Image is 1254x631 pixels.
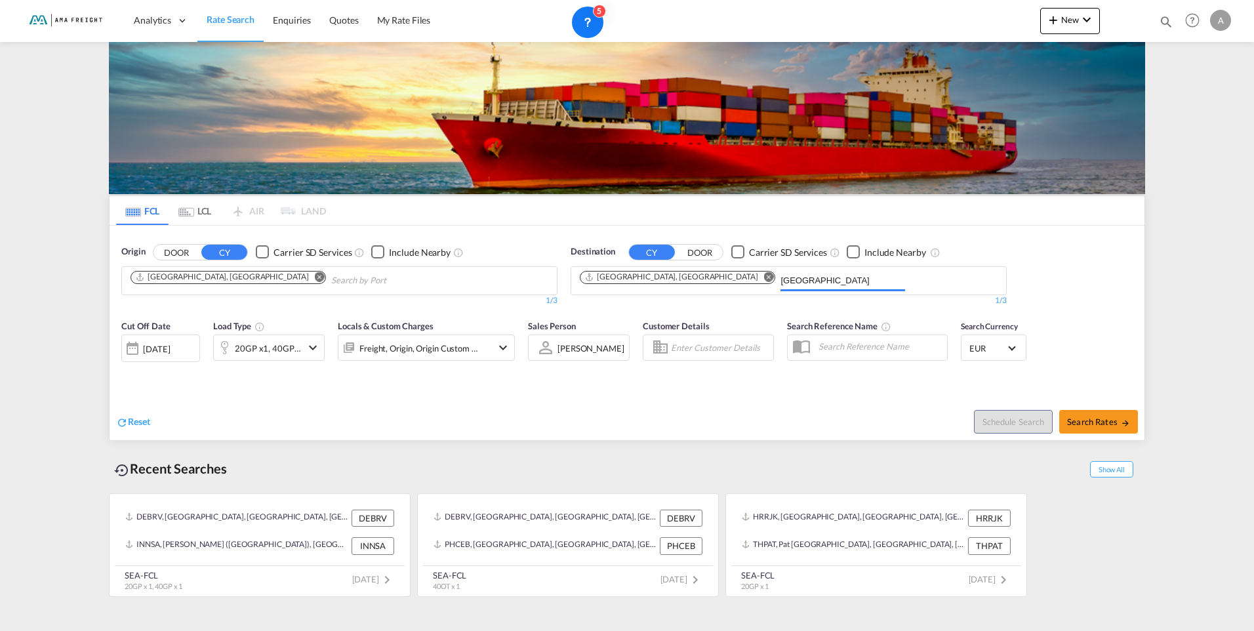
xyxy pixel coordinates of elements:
[671,338,769,357] input: Enter Customer Details
[273,14,311,26] span: Enquiries
[968,510,1011,527] div: HRRJK
[556,338,626,357] md-select: Sales Person: Axel Strege
[20,6,108,35] img: f843cad07f0a11efa29f0335918cc2fb.png
[584,272,758,283] div: Qingdao, CNTAO
[1040,8,1100,34] button: icon-plus 400-fgNewicon-chevron-down
[643,321,709,331] span: Customer Details
[629,245,675,260] button: CY
[571,245,615,258] span: Destination
[1121,418,1130,428] md-icon: icon-arrow-right
[213,321,265,331] span: Load Type
[1090,461,1133,478] span: Show All
[109,493,411,597] recent-search-card: DEBRV, [GEOGRAPHIC_DATA], [GEOGRAPHIC_DATA], [GEOGRAPHIC_DATA], [GEOGRAPHIC_DATA] DEBRVINNSA, [PE...
[780,270,905,291] input: Chips input.
[153,245,199,260] button: DOOR
[1045,14,1095,25] span: New
[968,537,1011,554] div: THPAT
[969,342,1006,354] span: EUR
[725,493,1027,597] recent-search-card: HRRJK, [GEOGRAPHIC_DATA], [GEOGRAPHIC_DATA], [GEOGRAPHIC_DATA], [GEOGRAPHIC_DATA] HRRJKTHPAT, Pat...
[331,270,456,291] input: Chips input.
[974,410,1053,434] button: Note: By default Schedule search will only considerorigin ports, destination ports and cut off da...
[1059,410,1138,434] button: Search Ratesicon-arrow-right
[121,295,557,306] div: 1/3
[495,340,511,356] md-icon: icon-chevron-down
[584,272,760,283] div: Press delete to remove this chip.
[961,321,1018,331] span: Search Currency
[109,454,232,483] div: Recent Searches
[742,537,965,554] div: THPAT, Pat Bangkok, Thailand, South East Asia, Asia Pacific
[143,343,170,355] div: [DATE]
[433,582,460,590] span: 40OT x 1
[830,247,840,258] md-icon: Unchecked: Search for CY (Container Yard) services for all selected carriers.Checked : Search for...
[121,321,171,331] span: Cut Off Date
[379,572,395,588] md-icon: icon-chevron-right
[1067,417,1130,427] span: Search Rates
[968,338,1019,357] md-select: Select Currency: € EUREuro
[812,336,947,356] input: Search Reference Name
[134,14,171,27] span: Analytics
[434,537,657,554] div: PHCEB, Cebu, Philippines, South East Asia, Asia Pacific
[305,340,321,356] md-icon: icon-chevron-down
[114,462,130,478] md-icon: icon-backup-restore
[417,493,719,597] recent-search-card: DEBRV, [GEOGRAPHIC_DATA], [GEOGRAPHIC_DATA], [GEOGRAPHIC_DATA], [GEOGRAPHIC_DATA] DEBRVPHCEB, [GE...
[109,42,1145,194] img: LCL+%26+FCL+BACKGROUND.png
[121,245,145,258] span: Origin
[571,295,1007,306] div: 1/3
[235,339,302,357] div: 20GP x1 40GP x1
[578,267,910,291] md-chips-wrap: Chips container. Use arrow keys to select chips.
[125,582,182,590] span: 20GP x 1, 40GP x 1
[371,245,451,259] md-checkbox: Checkbox No Ink
[135,272,311,283] div: Press delete to remove this chip.
[1210,10,1231,31] div: A
[329,14,358,26] span: Quotes
[528,321,576,331] span: Sales Person
[741,569,775,581] div: SEA-FCL
[660,574,703,584] span: [DATE]
[1079,12,1095,28] md-icon: icon-chevron-down
[256,245,352,259] md-checkbox: Checkbox No Ink
[354,247,365,258] md-icon: Unchecked: Search for CY (Container Yard) services for all selected carriers.Checked : Search for...
[116,196,326,225] md-pagination-wrapper: Use the left and right arrow keys to navigate between tabs
[125,537,348,554] div: INNSA, Jawaharlal Nehru (Nhava Sheva), India, Indian Subcontinent, Asia Pacific
[254,321,265,332] md-icon: icon-information-outline
[359,339,479,357] div: Freight Origin Origin Custom Destination Destination Custom Factory Stuffing
[1181,9,1203,31] span: Help
[755,272,775,285] button: Remove
[213,335,325,361] div: 20GP x1 40GP x1icon-chevron-down
[557,343,624,354] div: [PERSON_NAME]
[864,246,926,259] div: Include Nearby
[110,226,1144,440] div: OriginDOOR CY Checkbox No InkUnchecked: Search for CY (Container Yard) services for all selected ...
[881,321,891,332] md-icon: Your search will be saved by the below given name
[687,572,703,588] md-icon: icon-chevron-right
[116,196,169,225] md-tab-item: FCL
[352,537,394,554] div: INNSA
[660,537,702,554] div: PHCEB
[433,569,466,581] div: SEA-FCL
[116,417,128,428] md-icon: icon-refresh
[125,569,182,581] div: SEA-FCL
[930,247,940,258] md-icon: Unchecked: Ignores neighbouring ports when fetching rates.Checked : Includes neighbouring ports w...
[125,510,348,527] div: DEBRV, Bremerhaven, Germany, Western Europe, Europe
[787,321,891,331] span: Search Reference Name
[352,510,394,527] div: DEBRV
[169,196,221,225] md-tab-item: LCL
[1159,14,1173,29] md-icon: icon-magnify
[1159,14,1173,34] div: icon-magnify
[128,416,150,427] span: Reset
[377,14,431,26] span: My Rate Files
[338,335,515,361] div: Freight Origin Origin Custom Destination Destination Custom Factory Stuffingicon-chevron-down
[201,245,247,260] button: CY
[996,572,1011,588] md-icon: icon-chevron-right
[207,14,254,25] span: Rate Search
[129,267,461,291] md-chips-wrap: Chips container. Use arrow keys to select chips.
[742,510,965,527] div: HRRJK, Rijeka, Croatia, Southern Europe, Europe
[660,510,702,527] div: DEBRV
[749,246,827,259] div: Carrier SD Services
[338,321,434,331] span: Locals & Custom Charges
[306,272,325,285] button: Remove
[969,574,1011,584] span: [DATE]
[352,574,395,584] span: [DATE]
[453,247,464,258] md-icon: Unchecked: Ignores neighbouring ports when fetching rates.Checked : Includes neighbouring ports w...
[1181,9,1210,33] div: Help
[389,246,451,259] div: Include Nearby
